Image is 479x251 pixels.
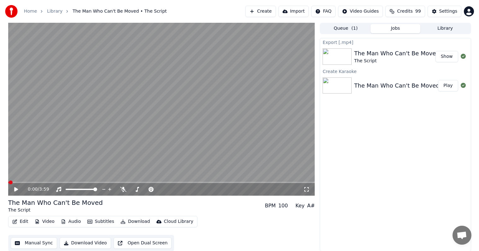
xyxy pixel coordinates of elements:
button: Open Dual Screen [114,237,172,249]
div: Key [295,202,305,210]
div: / [28,186,43,193]
button: Play [438,80,458,91]
div: A# [307,202,315,210]
span: ( 1 ) [351,25,358,32]
div: The Script [8,207,103,213]
button: Credits99 [385,6,425,17]
button: Settings [428,6,461,17]
div: Cloud Library [164,218,193,225]
span: Credits [397,8,412,15]
button: Manual Sync [11,237,57,249]
div: The Man Who Can't Be Moved [8,198,103,207]
span: The Man Who Can't Be Moved • The Script [73,8,167,15]
img: youka [5,5,18,18]
button: Jobs [371,24,420,33]
div: The Man Who Can't Be Moved [354,49,439,58]
button: Audio [58,217,84,226]
span: 3:59 [39,186,49,193]
button: Import [278,6,309,17]
button: Download Video [60,237,111,249]
div: The Script [354,58,439,64]
div: BPM [265,202,276,210]
span: 99 [415,8,421,15]
span: 0:00 [28,186,38,193]
button: Subtitles [85,217,117,226]
button: Download [118,217,153,226]
div: Settings [439,8,457,15]
div: Create Karaoke [320,67,470,75]
nav: breadcrumb [24,8,167,15]
div: Export [.mp4] [320,38,470,46]
button: Video Guides [338,6,383,17]
a: Library [47,8,62,15]
a: Home [24,8,37,15]
div: The Man Who Can't Be Moved - The Script [354,81,474,90]
div: 100 [278,202,288,210]
button: Library [420,24,470,33]
button: FAQ [311,6,336,17]
button: Show [435,51,458,62]
button: Video [32,217,57,226]
a: Open chat [453,226,471,245]
button: Edit [10,217,31,226]
button: Create [245,6,276,17]
button: Queue [321,24,371,33]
